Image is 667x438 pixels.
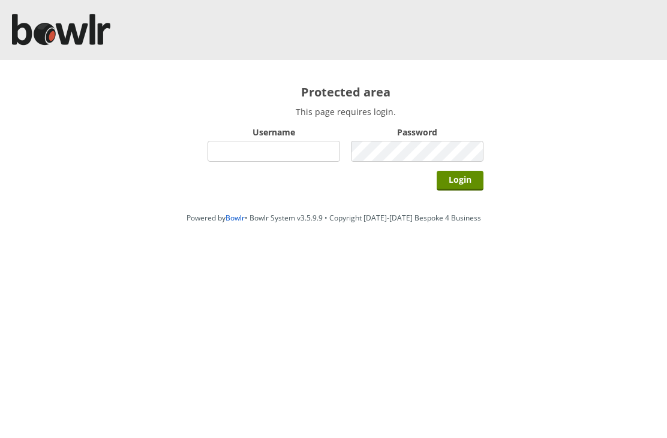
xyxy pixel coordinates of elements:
input: Login [437,171,483,191]
span: Powered by • Bowlr System v3.5.9.9 • Copyright [DATE]-[DATE] Bespoke 4 Business [187,213,481,223]
h2: Protected area [208,84,483,100]
a: Bowlr [226,213,245,223]
label: Username [208,126,340,138]
label: Password [351,126,483,138]
p: This page requires login. [208,106,483,117]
